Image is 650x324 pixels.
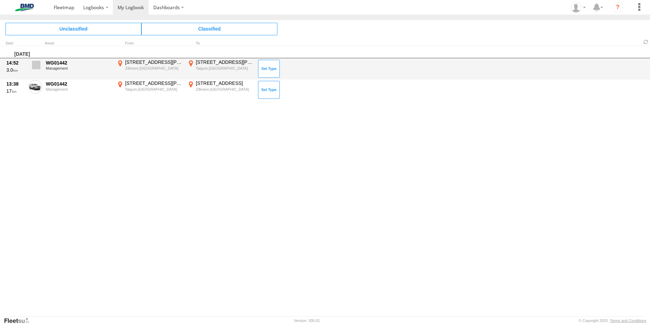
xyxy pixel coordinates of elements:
div: [STREET_ADDRESS][PERSON_NAME] [196,59,253,65]
div: 14:52 [6,60,25,66]
span: Refresh [642,39,650,45]
div: Management [46,87,112,91]
div: [STREET_ADDRESS][PERSON_NAME] [125,80,183,86]
div: Mark Goulevitch [568,2,588,13]
a: Visit our Website [4,317,35,324]
div: WG01442 [46,81,112,87]
label: Click to View Event Location [186,80,254,100]
div: © Copyright 2025 - [579,319,646,323]
div: [STREET_ADDRESS][PERSON_NAME] [125,59,183,65]
div: Zillmere,[GEOGRAPHIC_DATA] [196,87,253,92]
div: WG01442 [46,60,112,66]
a: Terms and Conditions [610,319,646,323]
label: Click to View Event Location [186,59,254,79]
div: To [186,42,254,45]
div: Taigum,[GEOGRAPHIC_DATA] [125,87,183,92]
div: Zillmere,[GEOGRAPHIC_DATA] [125,66,183,71]
i: ? [612,2,623,13]
div: Management [46,66,112,70]
img: bmd-logo.svg [7,4,42,11]
div: 13:38 [6,81,25,87]
div: 3.0 [6,67,25,73]
button: Click to Set [258,60,280,77]
div: Version: 305.01 [294,319,320,323]
span: Click to view Unclassified Trips [5,23,141,35]
div: Taigum,[GEOGRAPHIC_DATA] [196,66,253,71]
div: From [116,42,184,45]
label: Click to View Event Location [116,80,184,100]
div: Click to Sort [5,42,26,45]
div: 17 [6,88,25,94]
div: Asset [45,42,113,45]
span: Click to view Classified Trips [141,23,277,35]
label: Click to View Event Location [116,59,184,79]
div: [STREET_ADDRESS] [196,80,253,86]
button: Click to Set [258,81,280,98]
